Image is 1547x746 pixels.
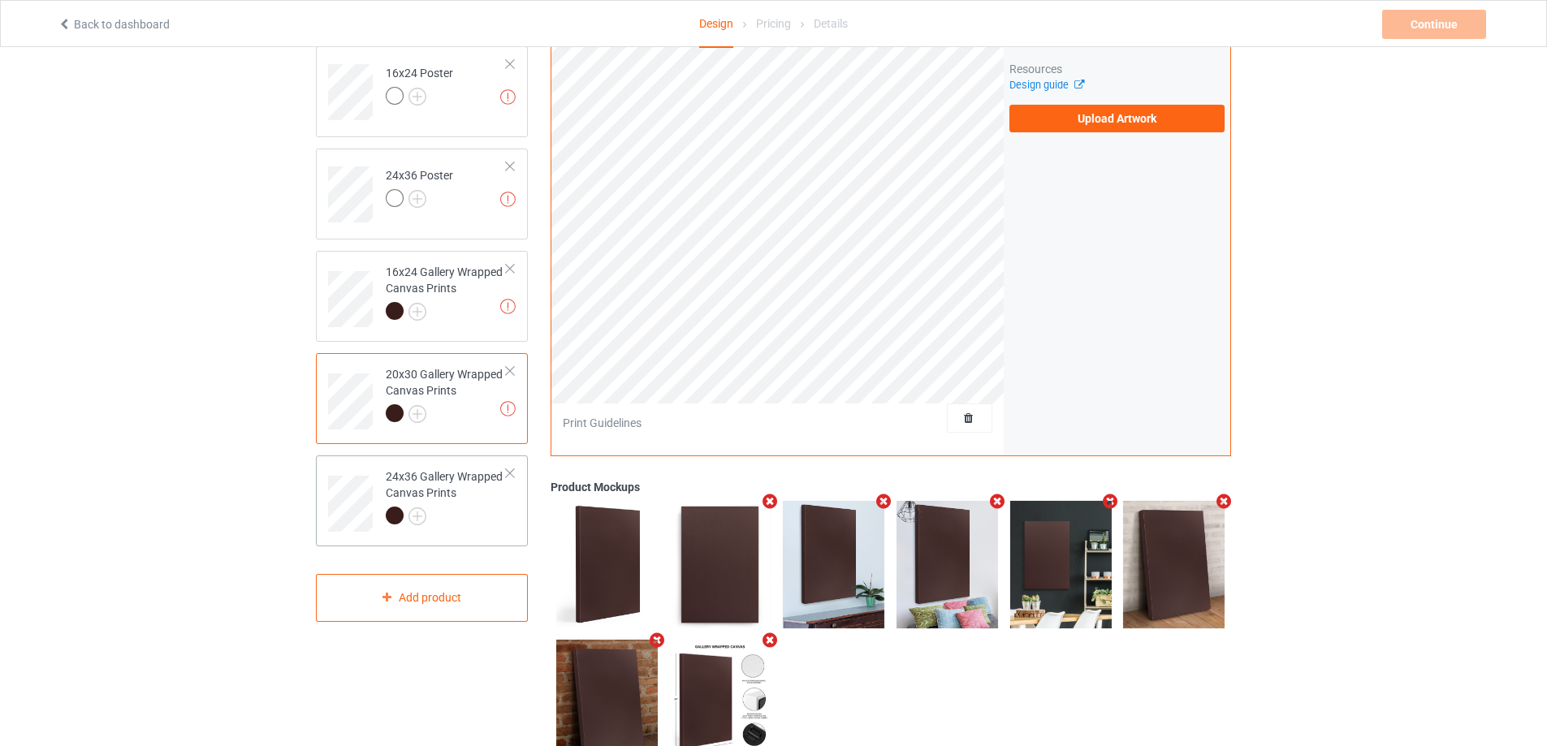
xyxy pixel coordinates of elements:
[316,251,528,342] div: 16x24 Gallery Wrapped Canvas Prints
[500,401,516,416] img: exclamation icon
[1009,105,1225,132] label: Upload Artwork
[897,501,998,627] img: regular.jpg
[556,501,658,627] img: regular.jpg
[646,632,667,649] i: Remove mockup
[386,167,453,206] div: 24x36 Poster
[563,415,642,431] div: Print Guidelines
[316,353,528,444] div: 20x30 Gallery Wrapped Canvas Prints
[408,88,426,106] img: svg+xml;base64,PD94bWwgdmVyc2lvbj0iMS4wIiBlbmNvZGluZz0iVVRGLTgiPz4KPHN2ZyB3aWR0aD0iMjJweCIgaGVpZ2...
[316,455,528,546] div: 24x36 Gallery Wrapped Canvas Prints
[386,468,507,524] div: 24x36 Gallery Wrapped Canvas Prints
[783,501,884,627] img: regular.jpg
[1009,79,1083,91] a: Design guide
[699,1,733,48] div: Design
[987,493,1007,510] i: Remove mockup
[756,1,791,46] div: Pricing
[1010,501,1112,627] img: regular.jpg
[1214,493,1234,510] i: Remove mockup
[500,192,516,207] img: exclamation icon
[316,149,528,239] div: 24x36 Poster
[1009,61,1225,77] div: Resources
[316,574,528,622] div: Add product
[1123,501,1225,627] img: regular.jpg
[408,190,426,208] img: svg+xml;base64,PD94bWwgdmVyc2lvbj0iMS4wIiBlbmNvZGluZz0iVVRGLTgiPz4KPHN2ZyB3aWR0aD0iMjJweCIgaGVpZ2...
[316,46,528,137] div: 16x24 Poster
[386,65,453,104] div: 16x24 Poster
[551,479,1231,495] div: Product Mockups
[874,493,894,510] i: Remove mockup
[1100,493,1121,510] i: Remove mockup
[760,632,780,649] i: Remove mockup
[814,1,848,46] div: Details
[408,507,426,525] img: svg+xml;base64,PD94bWwgdmVyc2lvbj0iMS4wIiBlbmNvZGluZz0iVVRGLTgiPz4KPHN2ZyB3aWR0aD0iMjJweCIgaGVpZ2...
[58,18,170,31] a: Back to dashboard
[386,264,507,319] div: 16x24 Gallery Wrapped Canvas Prints
[760,493,780,510] i: Remove mockup
[669,501,771,627] img: regular.jpg
[408,405,426,423] img: svg+xml;base64,PD94bWwgdmVyc2lvbj0iMS4wIiBlbmNvZGluZz0iVVRGLTgiPz4KPHN2ZyB3aWR0aD0iMjJweCIgaGVpZ2...
[500,299,516,314] img: exclamation icon
[408,303,426,321] img: svg+xml;base64,PD94bWwgdmVyc2lvbj0iMS4wIiBlbmNvZGluZz0iVVRGLTgiPz4KPHN2ZyB3aWR0aD0iMjJweCIgaGVpZ2...
[386,366,507,421] div: 20x30 Gallery Wrapped Canvas Prints
[500,89,516,105] img: exclamation icon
